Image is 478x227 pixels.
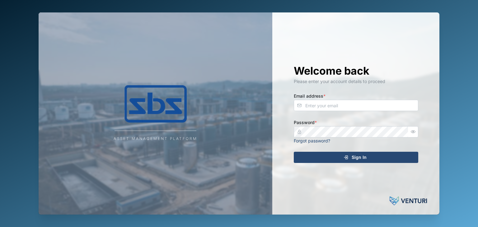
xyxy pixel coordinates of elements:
a: Forgot password? [294,138,330,143]
span: Sign In [352,152,367,163]
img: Company Logo [93,85,218,123]
button: Sign In [294,152,418,163]
div: Please enter your account details to proceed [294,78,418,85]
input: Enter your email [294,100,418,111]
h1: Welcome back [294,64,418,78]
label: Password [294,119,317,126]
div: Asset Management Platform [114,136,197,142]
img: Powered by: Venturi [390,195,427,207]
label: Email address [294,93,326,100]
